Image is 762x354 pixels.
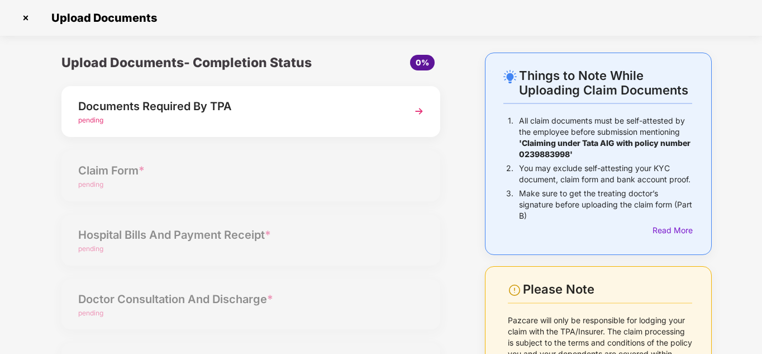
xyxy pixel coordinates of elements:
[519,138,690,159] b: 'Claiming under Tata AIG with policy number 0239883998'
[519,188,692,221] p: Make sure to get the treating doctor’s signature before uploading the claim form (Part B)
[416,58,429,67] span: 0%
[78,116,103,124] span: pending
[409,101,429,121] img: svg+xml;base64,PHN2ZyBpZD0iTmV4dCIgeG1sbnM9Imh0dHA6Ly93d3cudzMub3JnLzIwMDAvc3ZnIiB3aWR0aD0iMzYiIG...
[61,53,314,73] div: Upload Documents- Completion Status
[508,284,521,297] img: svg+xml;base64,PHN2ZyBpZD0iV2FybmluZ18tXzI0eDI0IiBkYXRhLW5hbWU9Ildhcm5pbmcgLSAyNHgyNCIgeG1sbnM9Im...
[519,68,692,97] div: Things to Note While Uploading Claim Documents
[78,97,394,115] div: Documents Required By TPA
[506,163,513,185] p: 2.
[519,115,692,160] p: All claim documents must be self-attested by the employee before submission mentioning
[519,163,692,185] p: You may exclude self-attesting your KYC document, claim form and bank account proof.
[523,282,692,297] div: Please Note
[17,9,35,27] img: svg+xml;base64,PHN2ZyBpZD0iQ3Jvc3MtMzJ4MzIiIHhtbG5zPSJodHRwOi8vd3d3LnczLm9yZy8yMDAwL3N2ZyIgd2lkdG...
[506,188,513,221] p: 3.
[40,11,163,25] span: Upload Documents
[508,115,513,160] p: 1.
[653,224,692,237] div: Read More
[503,70,517,83] img: svg+xml;base64,PHN2ZyB4bWxucz0iaHR0cDovL3d3dy53My5vcmcvMjAwMC9zdmciIHdpZHRoPSIyNC4wOTMiIGhlaWdodD...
